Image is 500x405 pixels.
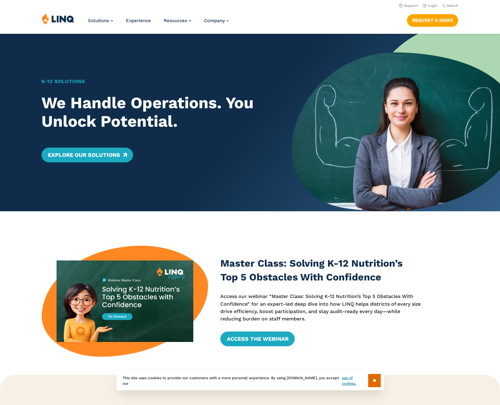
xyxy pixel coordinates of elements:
[399,4,418,8] a: Support
[88,13,229,33] nav: Primary Navigation
[88,18,113,23] a: Solutions
[220,293,422,323] p: Access our webinar “Master Class: Solving K-12 Nutrition’s Top 5 Obstacles With Confidence” for a...
[447,4,458,8] span: Search
[41,78,271,85] h1: K‑12 Solutions
[423,4,437,8] a: Login
[442,3,458,8] button: Open Search Bar
[204,18,229,23] a: Company
[342,375,368,386] a: use of cookies.
[164,18,187,23] span: Resources
[204,18,225,23] span: Company
[164,18,191,23] a: Resources
[407,14,458,26] a: Request a Demo
[292,34,500,211] img: Home Banner
[220,256,422,284] h3: Master Class: Solving K-12 Nutrition’s Top 5 Obstacles With Confidence
[42,13,74,25] img: LINQ | K‑12 Software
[126,18,151,23] a: Experience
[88,18,109,23] span: Solutions
[407,13,458,26] nav: Button Navigation
[41,148,133,162] a: Explore Our Solutions
[41,94,271,131] h2: We Handle Operations. You Unlock Potential.
[116,371,384,390] div: This site uses cookies to provide our customers with a more personal experience. By using [DOMAIN...
[220,332,294,346] a: Access the Webinar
